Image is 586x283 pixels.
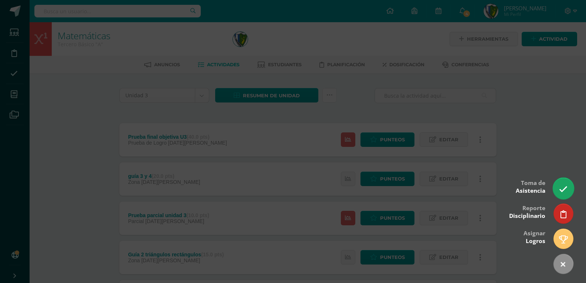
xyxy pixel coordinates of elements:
[524,225,545,249] div: Asignar
[509,212,545,220] span: Disciplinario
[516,174,545,198] div: Toma de
[526,237,545,245] span: Logros
[509,199,545,223] div: Reporte
[516,187,545,195] span: Asistencia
